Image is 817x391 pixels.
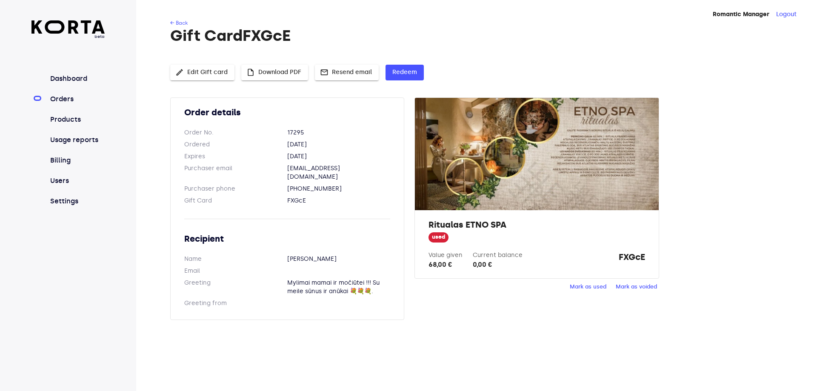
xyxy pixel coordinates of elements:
button: Download PDF [241,65,308,80]
dd: FXGcE [287,197,390,205]
button: Logout [776,10,797,19]
dt: Purchaser phone [184,185,287,193]
a: Users [49,176,105,186]
a: Products [49,114,105,125]
dd: 17295 [287,128,390,137]
h1: Gift Card FXGcE [170,27,781,44]
dt: Greeting [184,279,287,296]
a: Usage reports [49,135,105,145]
dt: Email [184,267,287,275]
img: Korta [31,20,105,34]
span: Mark as used [570,282,606,292]
button: Edit Gift card [170,65,234,80]
dt: Order No. [184,128,287,137]
dt: Name [184,255,287,263]
dt: Ordered [184,140,287,149]
span: Redeem [392,67,417,78]
div: 0,00 € [473,260,523,270]
strong: Romantic Manager [713,11,769,18]
label: Value given [428,251,463,259]
a: Dashboard [49,74,105,84]
button: Resend email [315,65,379,80]
dt: Greeting from [184,299,287,308]
dd: [PHONE_NUMBER] [287,185,390,193]
label: Current balance [473,251,523,259]
span: Download PDF [248,67,301,78]
h2: Order details [184,106,390,118]
dd: [DATE] [287,152,390,161]
dd: [PERSON_NAME] [287,255,390,263]
a: Settings [49,196,105,206]
span: Mark as voided [616,282,657,292]
a: Orders [49,94,105,104]
dt: Expires [184,152,287,161]
span: used [428,233,448,241]
a: Billing [49,155,105,166]
button: Redeem [386,65,424,80]
span: insert_drive_file [246,68,255,77]
dt: Purchaser email [184,164,287,181]
dt: Gift Card [184,197,287,205]
a: ← Back [170,20,188,26]
a: beta [31,20,105,40]
button: Mark as used [568,280,608,294]
button: Mark as voided [614,280,659,294]
dd: [DATE] [287,140,390,149]
span: edit [175,68,184,77]
dd: [EMAIL_ADDRESS][DOMAIN_NAME] [287,164,390,181]
h2: Recipient [184,233,390,245]
h2: Ritualas ETNO SPA [428,219,645,231]
span: Edit Gift card [177,67,228,78]
div: 68,00 € [428,260,463,270]
span: beta [31,34,105,40]
span: Resend email [322,67,372,78]
dd: Mylimai mamai ir močiūtei !!! Su meile sūnus ir anūkai 💐💐💐. [287,279,390,296]
span: mail [320,68,329,77]
a: Edit Gift card [170,68,234,75]
strong: FXGcE [619,251,645,270]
